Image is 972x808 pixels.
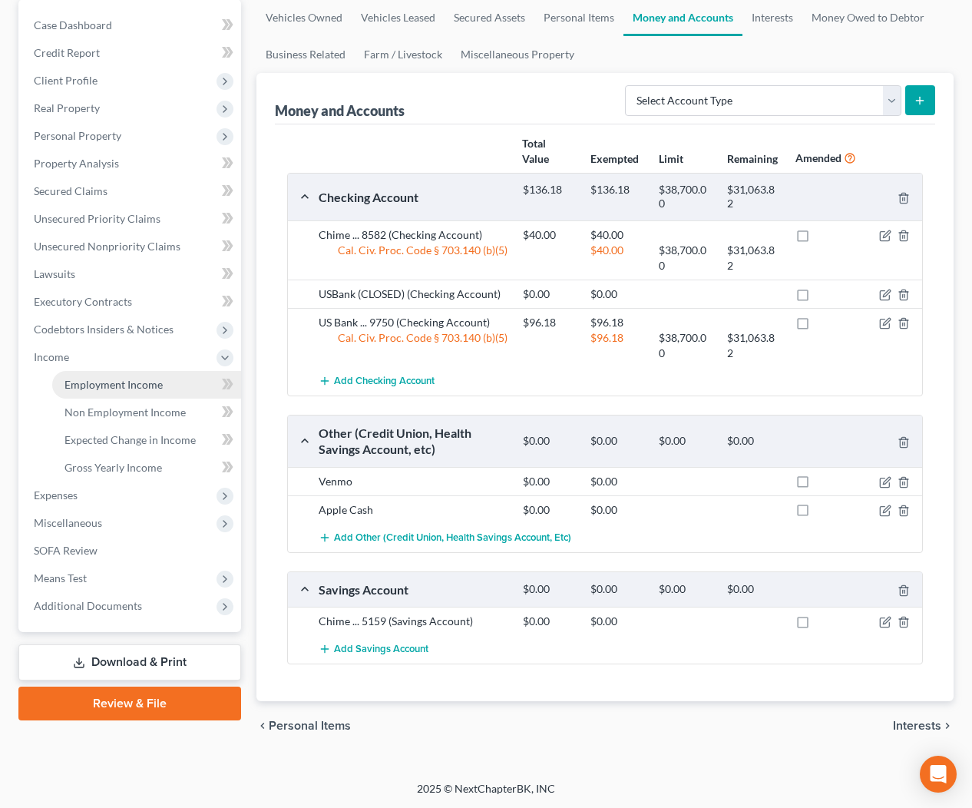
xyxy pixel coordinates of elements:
div: $40.00 [583,243,651,273]
span: Employment Income [64,378,163,391]
strong: Limit [659,152,683,165]
div: $0.00 [515,614,584,629]
span: Personal Items [269,720,351,732]
div: $40.00 [515,227,584,243]
span: Non Employment Income [64,406,186,419]
strong: Total Value [522,137,549,165]
div: $31,063.82 [719,330,788,361]
div: $0.00 [651,434,719,449]
div: $0.00 [719,582,788,597]
span: Lawsuits [34,267,75,280]
a: Farm / Livestock [355,36,451,73]
span: Client Profile [34,74,98,87]
div: $38,700.00 [651,183,719,211]
div: USBank (CLOSED) (Checking Account) [311,286,515,302]
span: Income [34,350,69,363]
a: Gross Yearly Income [52,454,241,482]
a: Property Analysis [21,150,241,177]
div: Venmo [311,474,515,489]
div: Open Intercom Messenger [920,756,957,793]
div: $0.00 [515,502,584,518]
div: $31,063.82 [719,243,788,273]
span: Additional Documents [34,599,142,612]
div: Chime ... 5159 (Savings Account) [311,614,515,629]
div: $0.00 [583,582,651,597]
div: $0.00 [583,502,651,518]
button: Add Checking Account [319,367,435,396]
i: chevron_right [941,720,954,732]
strong: Amended [795,151,841,164]
span: Executory Contracts [34,295,132,308]
div: Cal. Civ. Proc. Code § 703.140 (b)(5) [311,330,515,361]
div: $0.00 [583,286,651,302]
span: Codebtors Insiders & Notices [34,323,174,336]
span: Means Test [34,571,87,584]
span: Add Checking Account [334,376,435,388]
div: $0.00 [583,434,651,449]
div: $40.00 [583,227,651,243]
div: Checking Account [311,189,515,205]
div: Cal. Civ. Proc. Code § 703.140 (b)(5) [311,243,515,273]
div: Other (Credit Union, Health Savings Account, etc) [311,425,515,458]
button: Add Other (Credit Union, Health Savings Account, etc) [319,524,571,552]
span: Expenses [34,488,78,502]
a: Miscellaneous Property [451,36,584,73]
a: Unsecured Nonpriority Claims [21,233,241,260]
i: chevron_left [256,720,269,732]
a: Case Dashboard [21,12,241,39]
div: Chime ... 8582 (Checking Account) [311,227,515,243]
a: Expected Change in Income [52,426,241,454]
div: $38,700.00 [651,330,719,361]
div: Savings Account [311,581,515,598]
div: $0.00 [719,434,788,449]
div: $38,700.00 [651,243,719,273]
div: $0.00 [583,614,651,629]
a: Unsecured Priority Claims [21,205,241,233]
span: Add Savings Account [334,644,428,656]
span: Property Analysis [34,157,119,170]
div: $0.00 [651,582,719,597]
div: $0.00 [515,582,584,597]
div: $96.18 [583,315,651,330]
span: Credit Report [34,46,100,59]
span: Add Other (Credit Union, Health Savings Account, etc) [334,531,571,544]
span: Unsecured Priority Claims [34,212,160,225]
div: $136.18 [515,183,584,211]
span: Personal Property [34,129,121,142]
a: Review & File [18,687,241,720]
span: Expected Change in Income [64,433,196,446]
div: $0.00 [583,474,651,489]
span: SOFA Review [34,544,98,557]
button: Add Savings Account [319,635,428,664]
a: Lawsuits [21,260,241,288]
div: $0.00 [515,286,584,302]
a: Business Related [256,36,355,73]
a: Download & Print [18,644,241,681]
span: Miscellaneous [34,516,102,529]
strong: Exempted [590,152,639,165]
div: Money and Accounts [275,101,405,120]
button: Interests chevron_right [893,720,954,732]
div: $0.00 [515,434,584,449]
button: chevron_left Personal Items [256,720,351,732]
div: $96.18 [515,315,584,330]
span: Real Property [34,101,100,114]
div: US Bank ... 9750 (Checking Account) [311,315,515,330]
strong: Remaining [727,152,778,165]
span: Unsecured Nonpriority Claims [34,240,180,253]
a: SOFA Review [21,537,241,565]
span: Interests [893,720,941,732]
span: Gross Yearly Income [64,461,162,474]
div: $136.18 [583,183,651,211]
a: Executory Contracts [21,288,241,316]
div: $0.00 [515,474,584,489]
div: $96.18 [583,330,651,361]
a: Secured Claims [21,177,241,205]
span: Case Dashboard [34,18,112,31]
a: Non Employment Income [52,399,241,426]
div: $31,063.82 [719,183,788,211]
span: Secured Claims [34,184,107,197]
a: Credit Report [21,39,241,67]
div: Apple Cash [311,502,515,518]
a: Employment Income [52,371,241,399]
